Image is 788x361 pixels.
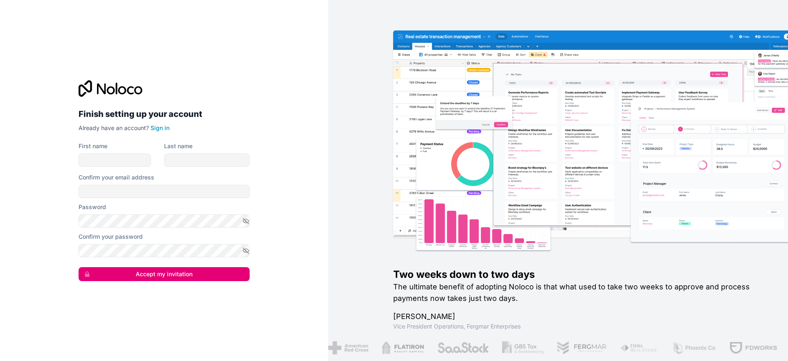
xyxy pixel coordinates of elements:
[382,341,424,354] img: /assets/flatiron-C8eUkumj.png
[437,341,489,354] img: /assets/saastock-C6Zbiodz.png
[557,341,607,354] img: /assets/fergmar-CudnrXN5.png
[79,233,143,241] label: Confirm your password
[79,142,107,150] label: First name
[79,244,250,257] input: Confirm password
[672,341,716,354] img: /assets/phoenix-BREaitsQ.png
[79,185,250,198] input: Email address
[79,124,149,131] span: Already have an account?
[164,154,250,167] input: family-name
[393,281,762,304] h2: The ultimate benefit of adopting Noloco is that what used to take two weeks to approve and proces...
[393,268,762,281] h1: Two weeks down to two days
[502,341,544,354] img: /assets/gbstax-C-GtDUiK.png
[79,203,106,211] label: Password
[79,173,154,182] label: Confirm your email address
[79,154,151,167] input: given-name
[79,267,250,281] button: Accept my invitation
[620,341,659,354] img: /assets/fiera-fwj2N5v4.png
[79,214,250,228] input: Password
[328,341,368,354] img: /assets/american-red-cross-BAupjrZR.png
[151,124,169,131] a: Sign in
[393,322,762,331] h1: Vice President Operations , Fergmar Enterprises
[393,311,762,322] h1: [PERSON_NAME]
[729,341,777,354] img: /assets/fdworks-Bi04fVtw.png
[79,107,250,121] h2: Finish setting up your account
[164,142,192,150] label: Last name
